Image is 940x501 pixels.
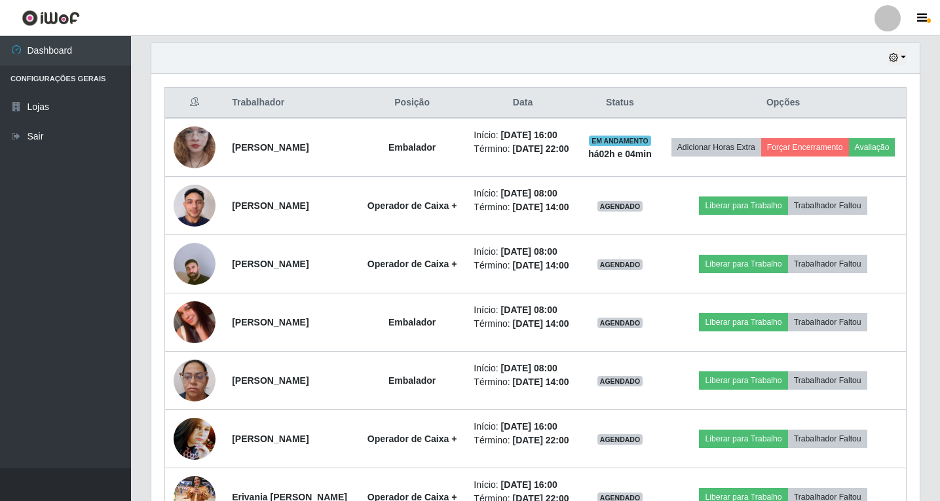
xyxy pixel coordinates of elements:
[660,88,906,119] th: Opções
[501,246,557,257] time: [DATE] 08:00
[232,375,309,386] strong: [PERSON_NAME]
[232,142,309,153] strong: [PERSON_NAME]
[597,318,643,328] span: AGENDADO
[788,313,867,331] button: Trabalhador Faltou
[174,101,216,194] img: 1759538032678.jpeg
[367,434,457,444] strong: Operador de Caixa +
[699,430,787,448] button: Liberar para Trabalho
[388,375,436,386] strong: Embalador
[388,142,436,153] strong: Embalador
[699,196,787,215] button: Liberar para Trabalho
[474,317,571,331] li: Término:
[367,200,457,211] strong: Operador de Caixa +
[597,259,643,270] span: AGENDADO
[761,138,849,157] button: Forçar Encerramento
[512,143,569,154] time: [DATE] 22:00
[174,177,216,233] img: 1754834692100.jpeg
[22,10,80,26] img: CoreUI Logo
[597,376,643,386] span: AGENDADO
[788,371,867,390] button: Trabalhador Faltou
[597,434,643,445] span: AGENDADO
[580,88,660,119] th: Status
[174,411,216,466] img: 1632155042572.jpeg
[512,435,569,445] time: [DATE] 22:00
[174,285,216,360] img: 1757949495626.jpeg
[474,303,571,317] li: Início:
[512,202,569,212] time: [DATE] 14:00
[671,138,761,157] button: Adicionar Horas Extra
[501,421,557,432] time: [DATE] 16:00
[224,88,358,119] th: Trabalhador
[474,259,571,272] li: Término:
[699,313,787,331] button: Liberar para Trabalho
[512,260,569,270] time: [DATE] 14:00
[788,255,867,273] button: Trabalhador Faltou
[501,130,557,140] time: [DATE] 16:00
[788,196,867,215] button: Trabalhador Faltou
[501,363,557,373] time: [DATE] 08:00
[474,128,571,142] li: Início:
[232,434,309,444] strong: [PERSON_NAME]
[788,430,867,448] button: Trabalhador Faltou
[232,259,309,269] strong: [PERSON_NAME]
[588,149,652,159] strong: há 02 h e 04 min
[466,88,579,119] th: Data
[232,317,309,327] strong: [PERSON_NAME]
[474,187,571,200] li: Início:
[367,259,457,269] strong: Operador de Caixa +
[597,201,643,212] span: AGENDADO
[512,377,569,387] time: [DATE] 14:00
[501,188,557,198] time: [DATE] 08:00
[589,136,651,146] span: EM ANDAMENTO
[174,360,216,401] img: 1758675688456.jpeg
[174,227,216,301] img: 1756498366711.jpeg
[501,479,557,490] time: [DATE] 16:00
[849,138,895,157] button: Avaliação
[474,245,571,259] li: Início:
[388,317,436,327] strong: Embalador
[474,362,571,375] li: Início:
[474,375,571,389] li: Término:
[501,305,557,315] time: [DATE] 08:00
[474,478,571,492] li: Início:
[474,200,571,214] li: Término:
[358,88,466,119] th: Posição
[699,255,787,273] button: Liberar para Trabalho
[512,318,569,329] time: [DATE] 14:00
[232,200,309,211] strong: [PERSON_NAME]
[474,420,571,434] li: Início:
[699,371,787,390] button: Liberar para Trabalho
[474,434,571,447] li: Término:
[474,142,571,156] li: Término:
